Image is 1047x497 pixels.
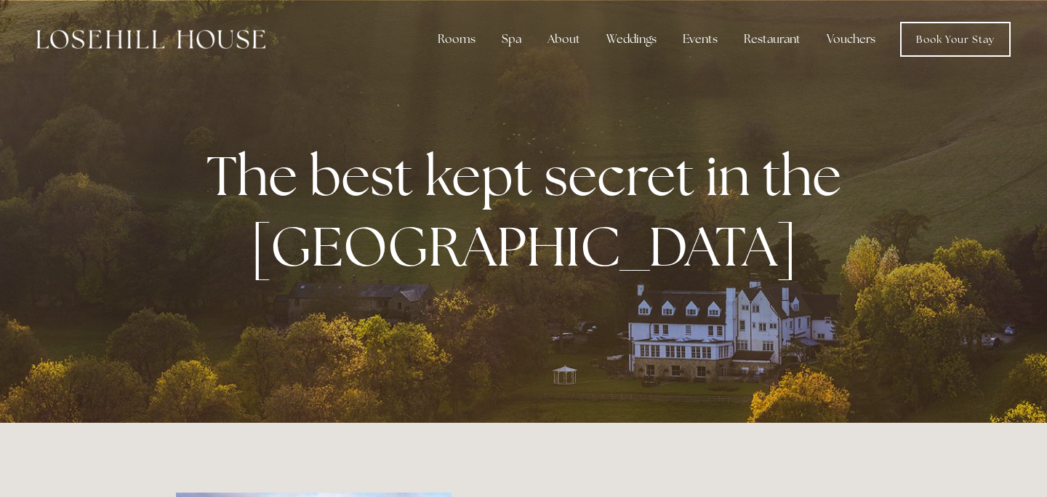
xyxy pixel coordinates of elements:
[732,25,812,54] div: Restaurant
[426,25,487,54] div: Rooms
[815,25,887,54] a: Vouchers
[36,30,265,49] img: Losehill House
[490,25,533,54] div: Spa
[671,25,729,54] div: Events
[595,25,668,54] div: Weddings
[900,22,1011,57] a: Book Your Stay
[536,25,592,54] div: About
[206,140,853,282] strong: The best kept secret in the [GEOGRAPHIC_DATA]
